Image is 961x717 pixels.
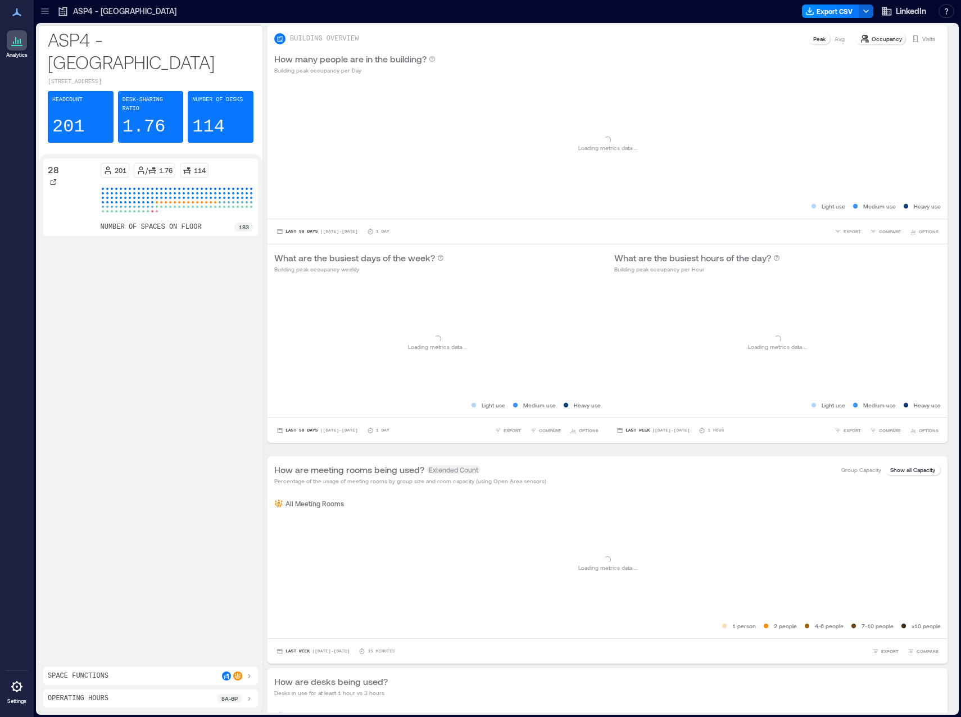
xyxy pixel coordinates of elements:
button: Last 90 Days |[DATE]-[DATE] [274,226,360,237]
p: 2 people [774,621,797,630]
button: Last Week |[DATE]-[DATE] [614,425,692,436]
p: How are meeting rooms being used? [274,463,424,477]
p: 1 person [732,621,756,630]
button: OPTIONS [908,425,941,436]
p: Building peak occupancy per Day [274,66,436,75]
span: OPTIONS [579,427,599,434]
p: 28 [48,163,59,176]
p: Desk-sharing ratio [123,96,179,114]
a: Settings [3,673,30,708]
p: 1 Day [376,228,389,235]
p: Building peak occupancy per Hour [614,265,780,274]
p: BUILDING OVERVIEW [290,34,359,43]
p: Medium use [863,401,896,410]
p: 7-10 people [862,621,894,630]
button: COMPARE [868,425,903,436]
p: 1 Hour [708,427,724,434]
button: COMPARE [868,226,903,237]
span: EXPORT [881,648,899,655]
p: How many people are in the building? [274,52,427,66]
p: Avg [835,34,845,43]
p: ASP4 - [GEOGRAPHIC_DATA] [48,28,253,73]
p: Heavy use [574,401,601,410]
span: Extended Count [427,465,480,474]
span: EXPORT [504,427,521,434]
span: COMPARE [917,648,939,655]
button: EXPORT [832,226,863,237]
p: Loading metrics data ... [408,342,467,351]
p: Headcount [52,96,83,105]
p: Medium use [863,202,896,211]
p: Medium use [523,401,556,410]
p: Percentage of the usage of meeting rooms by group size and room capacity (using Open Area sensors) [274,477,546,485]
p: Heavy use [914,202,941,211]
button: EXPORT [832,425,863,436]
p: All Meeting Rooms [285,499,344,508]
button: EXPORT [492,425,523,436]
p: Loading metrics data ... [578,143,637,152]
span: COMPARE [879,228,901,235]
button: Last Week |[DATE]-[DATE] [274,646,352,657]
p: Settings [7,698,26,705]
span: LinkedIn [896,6,926,17]
p: 114 [192,116,225,138]
button: OPTIONS [908,226,941,237]
p: Light use [482,401,505,410]
p: Occupancy [872,34,902,43]
span: COMPARE [879,427,901,434]
p: Building peak occupancy weekly [274,265,444,274]
p: 201 [52,116,85,138]
p: 15 minutes [368,648,395,655]
p: 183 [239,223,249,232]
a: Analytics [3,27,31,62]
p: Space Functions [48,671,108,680]
span: OPTIONS [919,228,939,235]
p: Light use [822,401,845,410]
p: Group Capacity [841,465,881,474]
p: Heavy use [914,401,941,410]
button: EXPORT [870,646,901,657]
span: EXPORT [844,427,861,434]
p: Light use [822,202,845,211]
button: COMPARE [905,646,941,657]
button: Export CSV [802,4,859,18]
p: Loading metrics data ... [578,563,637,572]
p: 8a - 6p [221,694,238,703]
span: EXPORT [844,228,861,235]
p: number of spaces on floor [101,223,202,232]
p: What are the busiest hours of the day? [614,251,771,265]
p: Visits [922,34,935,43]
button: LinkedIn [878,2,930,20]
p: Analytics [6,52,28,58]
p: >10 people [912,621,941,630]
p: 4-6 people [815,621,844,630]
p: 1.76 [123,116,166,138]
p: 201 [115,166,126,175]
button: Last 90 Days |[DATE]-[DATE] [274,425,360,436]
p: Number of Desks [192,96,243,105]
button: OPTIONS [568,425,601,436]
p: Peak [813,34,826,43]
p: What are the busiest days of the week? [274,251,435,265]
p: Desks in use for at least 1 hour vs 3 hours [274,688,388,697]
span: OPTIONS [919,427,939,434]
p: 1 Day [376,427,389,434]
p: / [146,166,148,175]
p: Loading metrics data ... [748,342,807,351]
button: COMPARE [528,425,563,436]
p: 1.76 [159,166,173,175]
p: ASP4 - [GEOGRAPHIC_DATA] [73,6,176,17]
p: Show all Capacity [890,465,935,474]
p: [STREET_ADDRESS] [48,78,253,87]
span: COMPARE [539,427,561,434]
p: 114 [194,166,206,175]
p: How are desks being used? [274,675,388,688]
p: Operating Hours [48,694,108,703]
